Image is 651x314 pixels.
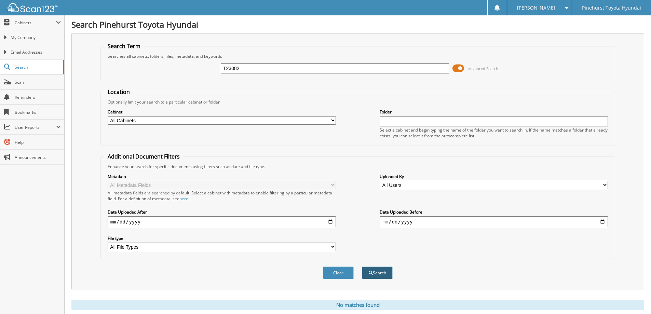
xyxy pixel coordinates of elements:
[108,109,336,115] label: Cabinet
[15,64,60,70] span: Search
[380,209,608,215] label: Date Uploaded Before
[104,99,611,105] div: Optionally limit your search to a particular cabinet or folder
[15,79,61,85] span: Scan
[71,300,644,310] div: No matches found
[104,53,611,59] div: Searches all cabinets, folders, files, metadata, and keywords
[15,139,61,145] span: Help
[108,216,336,227] input: start
[11,35,61,41] span: My Company
[582,6,641,10] span: Pinehurst Toyota Hyundai
[15,154,61,160] span: Announcements
[108,235,336,241] label: File type
[104,153,183,160] legend: Additional Document Filters
[468,66,498,71] span: Advanced Search
[104,164,611,169] div: Enhance your search for specific documents using filters such as date and file type.
[15,109,61,115] span: Bookmarks
[15,20,56,26] span: Cabinets
[108,174,336,179] label: Metadata
[104,88,133,96] legend: Location
[380,127,608,139] div: Select a cabinet and begin typing the name of the folder you want to search in. If the name match...
[179,196,188,202] a: here
[104,42,144,50] legend: Search Term
[108,209,336,215] label: Date Uploaded After
[380,174,608,179] label: Uploaded By
[15,94,61,100] span: Reminders
[380,109,608,115] label: Folder
[617,281,651,314] iframe: Chat Widget
[517,6,555,10] span: [PERSON_NAME]
[380,216,608,227] input: end
[11,49,61,55] span: Email Addresses
[71,19,644,30] h1: Search Pinehurst Toyota Hyundai
[15,124,56,130] span: User Reports
[362,267,393,279] button: Search
[108,190,336,202] div: All metadata fields are searched by default. Select a cabinet with metadata to enable filtering b...
[323,267,354,279] button: Clear
[7,3,58,12] img: scan123-logo-white.svg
